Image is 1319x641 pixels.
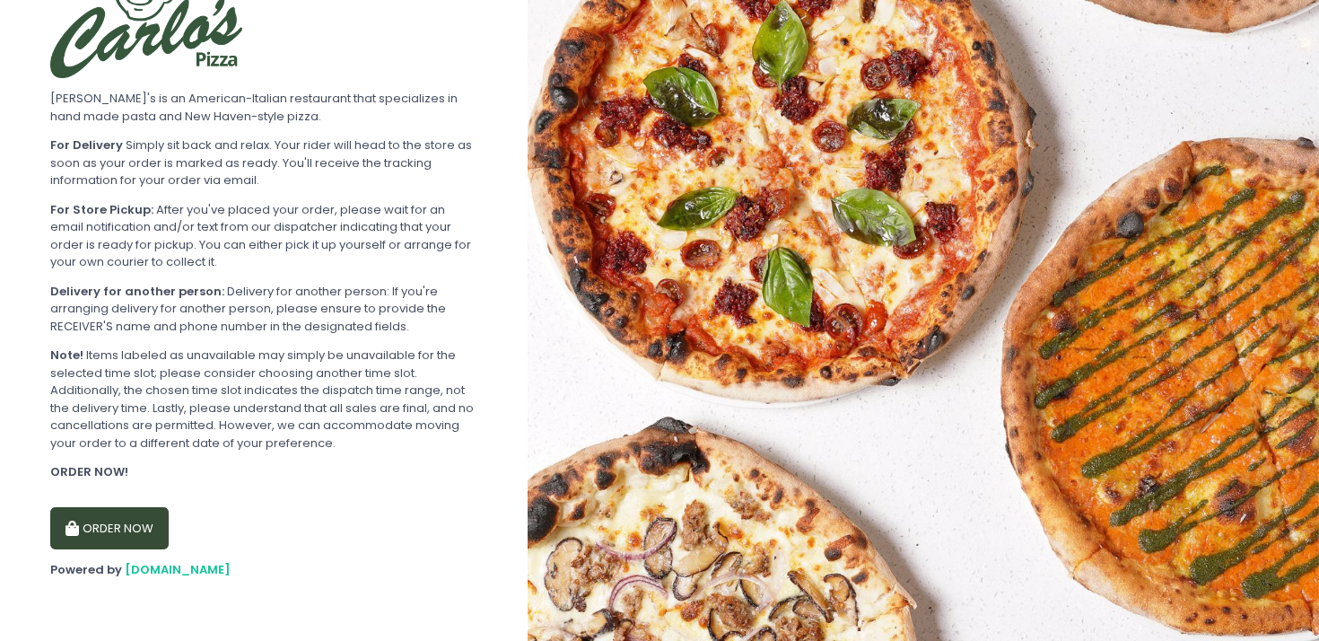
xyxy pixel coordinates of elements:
b: Note! [50,347,83,364]
b: For Delivery [50,136,123,154]
div: Delivery for another person: If you're arranging delivery for another person, please ensure to pr... [50,283,477,336]
b: For Store Pickup: [50,201,153,218]
b: Delivery for another person: [50,283,224,300]
div: Items labeled as unavailable may simply be unavailable for the selected time slot; please conside... [50,347,477,452]
a: [DOMAIN_NAME] [125,561,231,578]
button: ORDER NOW [50,507,169,550]
div: After you've placed your order, please wait for an email notification and/or text from our dispat... [50,201,477,271]
div: ORDER NOW! [50,463,477,481]
div: Powered by [50,561,477,579]
div: Simply sit back and relax. Your rider will head to the store as soon as your order is marked as r... [50,136,477,189]
div: [PERSON_NAME]'s is an American-Italian restaurant that specializes in hand made pasta and New Hav... [50,90,477,125]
